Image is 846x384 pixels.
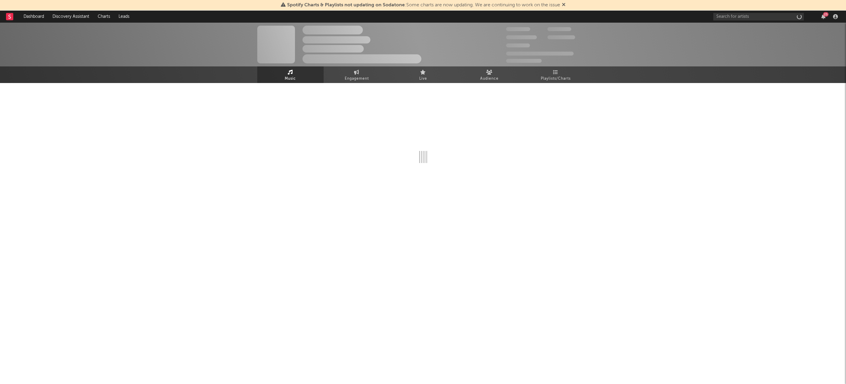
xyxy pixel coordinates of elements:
[523,66,589,83] a: Playlists/Charts
[114,11,134,23] a: Leads
[287,3,560,8] span: : Some charts are now updating. We are continuing to work on the issue
[506,59,542,63] span: Jump Score: 85.0
[506,52,574,56] span: 50,000,000 Monthly Listeners
[257,66,324,83] a: Music
[547,27,571,31] span: 100,000
[19,11,48,23] a: Dashboard
[419,75,427,82] span: Live
[324,66,390,83] a: Engagement
[547,35,575,39] span: 1,000,000
[506,43,530,47] span: 100,000
[713,13,804,21] input: Search for artists
[285,75,296,82] span: Music
[48,11,93,23] a: Discovery Assistant
[345,75,369,82] span: Engagement
[456,66,523,83] a: Audience
[821,14,825,19] button: 25
[390,66,456,83] a: Live
[93,11,114,23] a: Charts
[823,12,829,17] div: 25
[562,3,566,8] span: Dismiss
[480,75,499,82] span: Audience
[541,75,571,82] span: Playlists/Charts
[506,35,537,39] span: 50,000,000
[506,27,530,31] span: 300,000
[287,3,405,8] span: Spotify Charts & Playlists not updating on Sodatone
